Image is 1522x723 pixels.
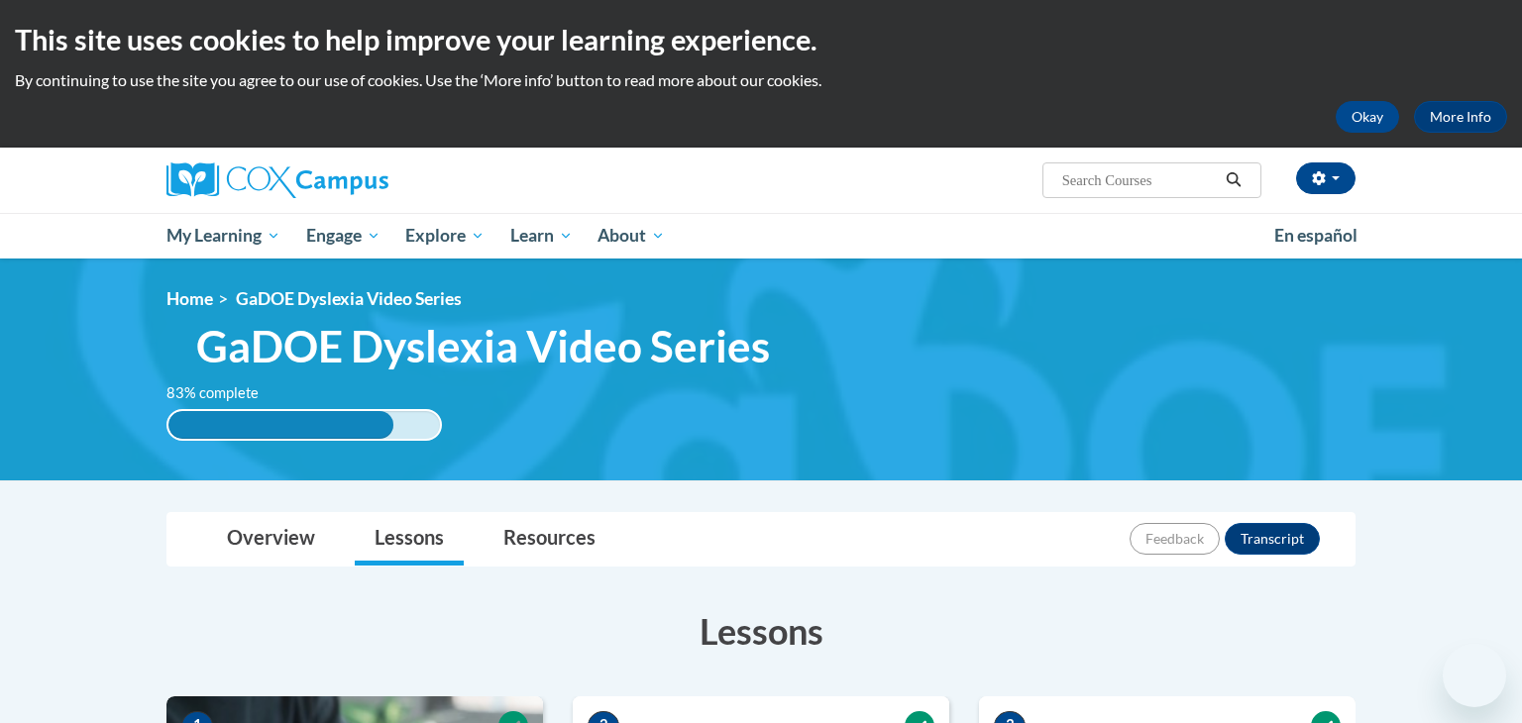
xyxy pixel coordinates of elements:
a: Learn [497,213,586,258]
a: Engage [293,213,393,258]
span: My Learning [166,224,280,248]
button: Transcript [1225,523,1320,555]
a: About [586,213,679,258]
a: My Learning [154,213,293,258]
img: Cox Campus [166,162,388,198]
iframe: Button to launch messaging window [1443,644,1506,707]
h2: This site uses cookies to help improve your learning experience. [15,20,1507,59]
a: Explore [392,213,497,258]
span: Explore [405,224,485,248]
a: More Info [1414,101,1507,133]
button: Search [1219,168,1249,192]
a: En español [1261,215,1370,257]
div: 83% complete [168,411,393,439]
button: Account Settings [1296,162,1356,194]
span: Engage [306,224,380,248]
span: GaDOE Dyslexia Video Series [236,288,462,309]
a: Cox Campus [166,162,543,198]
label: 83% complete [166,382,280,404]
span: En español [1274,225,1358,246]
a: Resources [484,513,615,566]
span: GaDOE Dyslexia Video Series [196,320,770,372]
div: Main menu [137,213,1385,258]
span: About [598,224,665,248]
span: Learn [510,224,573,248]
p: By continuing to use the site you agree to our use of cookies. Use the ‘More info’ button to read... [15,69,1507,91]
input: Search Courses [1060,168,1219,192]
a: Overview [207,513,335,566]
button: Okay [1336,101,1399,133]
h3: Lessons [166,606,1356,656]
a: Home [166,288,213,309]
button: Feedback [1130,523,1220,555]
a: Lessons [355,513,464,566]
